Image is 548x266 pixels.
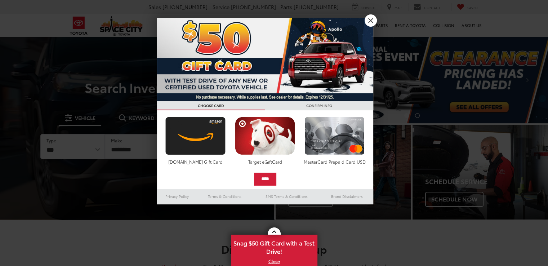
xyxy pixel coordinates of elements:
[303,117,366,155] img: mastercard.png
[233,159,297,165] div: Target eGiftCard
[265,101,373,110] h3: CONFIRM INFO
[303,159,366,165] div: MasterCard Prepaid Card USD
[157,192,197,201] a: Privacy Policy
[253,192,321,201] a: SMS Terms & Conditions
[157,101,265,110] h3: CHOOSE CARD
[164,159,227,165] div: [DOMAIN_NAME] Gift Card
[197,192,252,201] a: Terms & Conditions
[233,117,297,155] img: targetcard.png
[232,235,317,257] span: Snag $50 Gift Card with a Test Drive!
[157,18,373,101] img: 53411_top_152338.jpg
[321,192,373,201] a: Brand Disclaimers
[164,117,227,155] img: amazoncard.png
